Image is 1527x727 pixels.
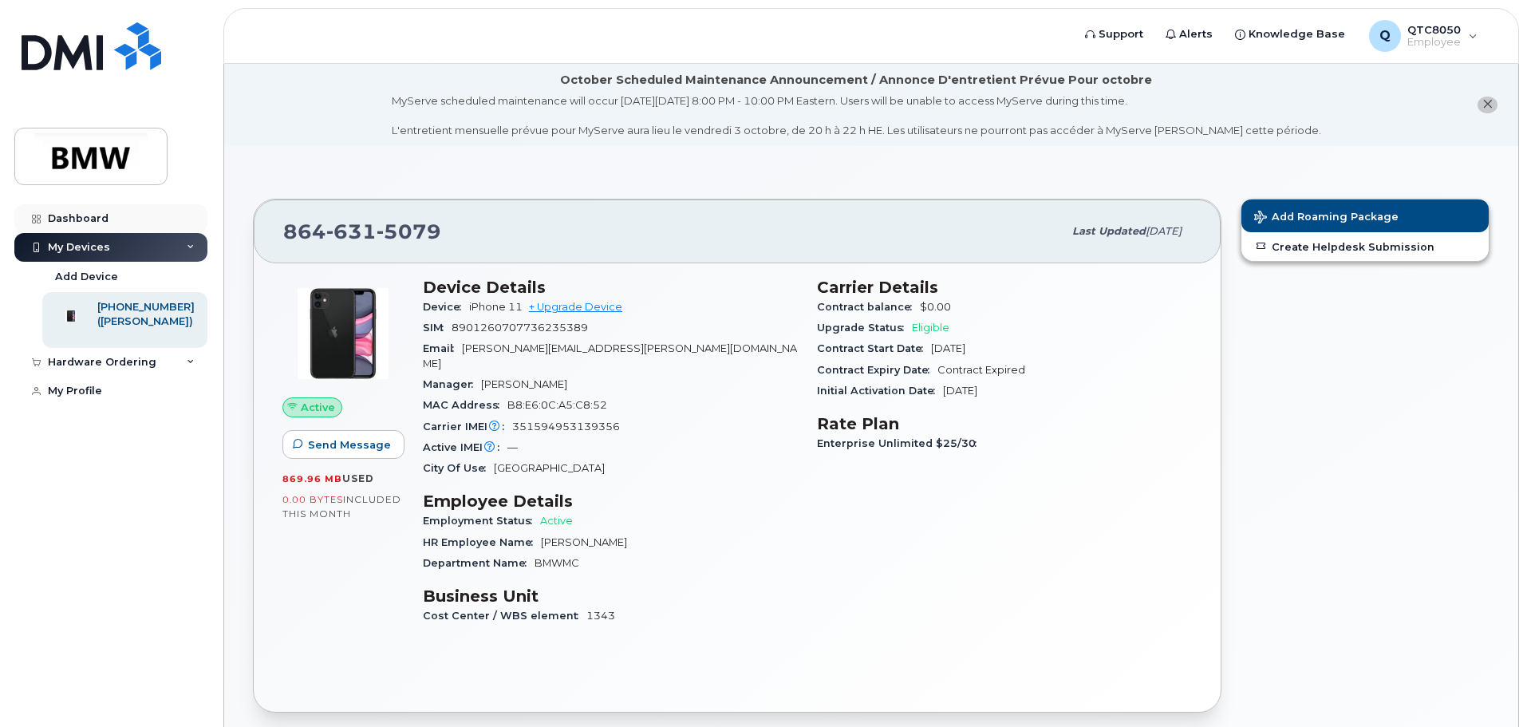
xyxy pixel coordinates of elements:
[494,462,605,474] span: [GEOGRAPHIC_DATA]
[423,421,512,433] span: Carrier IMEI
[423,610,586,622] span: Cost Center / WBS element
[529,301,622,313] a: + Upgrade Device
[931,342,965,354] span: [DATE]
[452,322,588,334] span: 8901260707736235389
[481,378,567,390] span: [PERSON_NAME]
[301,400,335,415] span: Active
[423,399,507,411] span: MAC Address
[423,515,540,527] span: Employment Status
[1072,225,1146,237] span: Last updated
[1241,200,1489,232] button: Add Roaming Package
[282,473,342,484] span: 869.96 MB
[308,437,391,452] span: Send Message
[469,301,523,313] span: iPhone 11
[423,322,452,334] span: SIM
[1146,225,1182,237] span: [DATE]
[817,414,1192,433] h3: Rate Plan
[507,441,518,453] span: —
[423,378,481,390] span: Manager
[423,536,541,548] span: HR Employee Name
[586,610,615,622] span: 1343
[423,462,494,474] span: City Of Use
[423,441,507,453] span: Active IMEI
[1458,658,1515,715] iframe: Messenger Launcher
[560,72,1152,89] div: October Scheduled Maintenance Announcement / Annonce D'entretient Prévue Pour octobre
[282,430,404,459] button: Send Message
[541,536,627,548] span: [PERSON_NAME]
[817,437,984,449] span: Enterprise Unlimited $25/30
[920,301,951,313] span: $0.00
[943,385,977,397] span: [DATE]
[326,219,377,243] span: 631
[1254,211,1399,226] span: Add Roaming Package
[912,322,949,334] span: Eligible
[423,342,797,369] span: [PERSON_NAME][EMAIL_ADDRESS][PERSON_NAME][DOMAIN_NAME]
[423,587,798,606] h3: Business Unit
[1478,97,1497,113] button: close notification
[817,385,943,397] span: Initial Activation Date
[295,286,391,381] img: iPhone_11.jpg
[342,472,374,484] span: used
[512,421,620,433] span: 351594953139356
[377,219,441,243] span: 5079
[283,219,441,243] span: 864
[282,494,343,505] span: 0.00 Bytes
[423,278,798,297] h3: Device Details
[423,557,535,569] span: Department Name
[817,278,1192,297] h3: Carrier Details
[937,364,1025,376] span: Contract Expired
[282,493,401,520] span: included this month
[1241,232,1489,261] a: Create Helpdesk Submission
[817,301,920,313] span: Contract balance
[540,515,573,527] span: Active
[817,322,912,334] span: Upgrade Status
[817,364,937,376] span: Contract Expiry Date
[423,492,798,511] h3: Employee Details
[535,557,579,569] span: BMWMC
[423,342,462,354] span: Email
[507,399,607,411] span: B8:E6:0C:A5:C8:52
[423,301,469,313] span: Device
[392,93,1321,138] div: MyServe scheduled maintenance will occur [DATE][DATE] 8:00 PM - 10:00 PM Eastern. Users will be u...
[817,342,931,354] span: Contract Start Date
